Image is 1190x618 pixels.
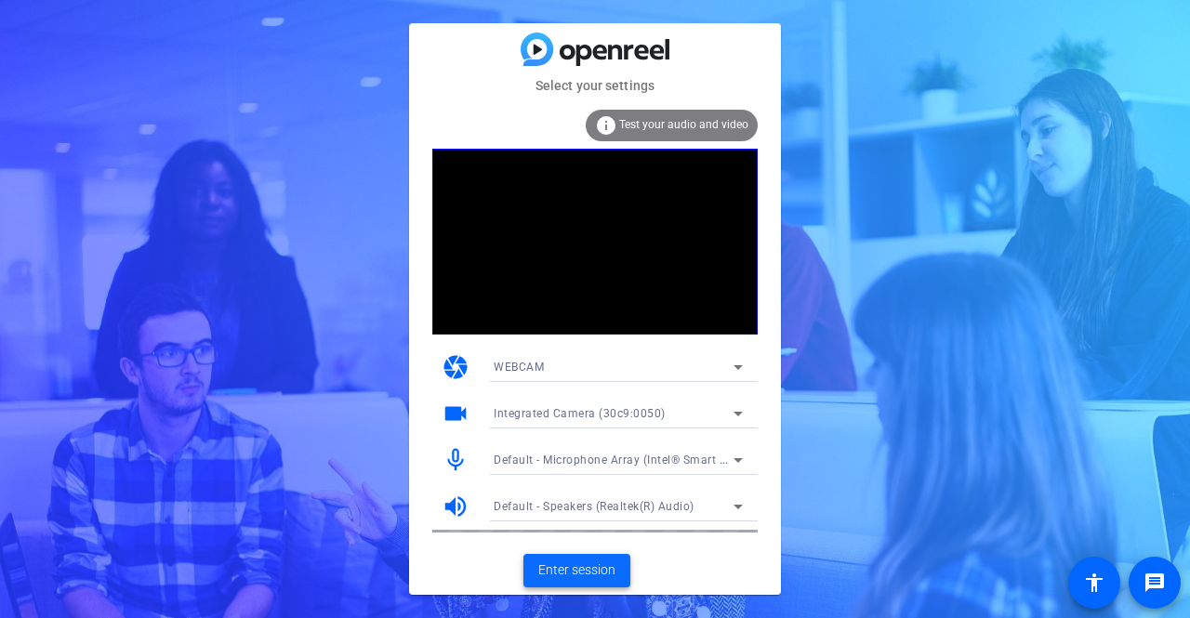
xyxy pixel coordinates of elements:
[538,560,615,580] span: Enter session
[494,361,544,374] span: WEBCAM
[442,400,469,427] mat-icon: videocam
[442,493,469,520] mat-icon: volume_up
[1144,572,1166,594] mat-icon: message
[494,500,694,513] span: Default - Speakers (Realtek(R) Audio)
[409,75,781,96] mat-card-subtitle: Select your settings
[442,446,469,474] mat-icon: mic_none
[619,118,748,131] span: Test your audio and video
[1083,572,1105,594] mat-icon: accessibility
[494,407,666,420] span: Integrated Camera (30c9:0050)
[523,554,630,587] button: Enter session
[442,353,469,381] mat-icon: camera
[494,452,955,467] span: Default - Microphone Array (Intel® Smart Sound Technology for Digital Microphones)
[595,114,617,137] mat-icon: info
[521,33,669,65] img: blue-gradient.svg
